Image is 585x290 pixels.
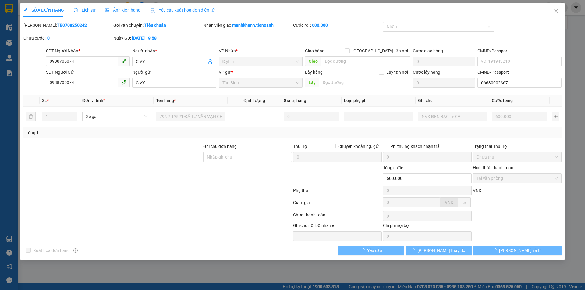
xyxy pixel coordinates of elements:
label: Ghi chú đơn hàng [203,144,237,149]
div: Người gửi [132,69,216,75]
span: Lấy hàng [305,70,323,75]
div: Ngày GD: [113,35,202,41]
span: [PERSON_NAME] thay đổi [417,247,466,254]
div: CMND/Passport [477,69,561,75]
b: 0 [47,36,50,40]
span: Thu Hộ [293,144,307,149]
span: [GEOGRAPHIC_DATA] tận nơi [350,47,410,54]
span: Phí thu hộ khách nhận trả [388,143,442,150]
span: Tại văn phòng [477,174,558,183]
div: Cước rồi : [293,22,382,29]
span: loading [492,248,499,252]
div: Trạng thái Thu Hộ [473,143,562,150]
label: Cước giao hàng [413,48,443,53]
span: VP Nhận [219,48,236,53]
span: close [554,9,558,14]
div: Người nhận [132,47,216,54]
span: phone [121,80,126,85]
input: Cước giao hàng [413,57,475,66]
div: Chưa thanh toán [292,211,382,222]
input: VD: Bàn, Ghế [156,112,225,121]
span: Chưa thu [477,152,558,162]
span: user-add [208,59,213,64]
span: [PERSON_NAME] và In [499,247,542,254]
span: Giao hàng [305,48,324,53]
div: CMND/Passport [477,47,561,54]
span: Ảnh kiện hàng [105,8,140,12]
span: loading [411,248,417,252]
div: [PERSON_NAME]: [23,22,112,29]
label: Hình thức thanh toán [473,165,513,170]
span: phone [121,58,126,63]
span: SL [42,98,47,103]
span: VND [473,188,481,193]
span: Lấy tận nơi [384,69,410,75]
div: SĐT Người Nhận [46,47,130,54]
b: TB0708250242 [57,23,87,28]
span: Lịch sử [74,8,95,12]
span: SỬA ĐƠN HÀNG [23,8,64,12]
span: Yêu cầu xuất hóa đơn điện tử [150,8,214,12]
span: Lấy [305,78,319,87]
div: Phụ thu [292,187,382,198]
div: Giảm giá [292,199,382,210]
input: Cước lấy hàng [413,78,475,88]
div: Tổng: 1 [26,129,226,136]
input: Dọc đường [319,78,410,87]
span: Tổng cước [383,165,403,170]
input: 0 [284,112,339,121]
button: Yêu cầu [338,246,404,255]
span: Xuất hóa đơn hàng [31,247,72,254]
div: SĐT Người Gửi [46,69,130,75]
th: Loại phụ phí [342,95,415,107]
button: delete [26,112,36,121]
span: edit [23,8,28,12]
span: Cước hàng [492,98,513,103]
span: clock-circle [74,8,78,12]
th: Ghi chú [416,95,489,107]
div: Nhân viên giao: [203,22,292,29]
b: manhkhanh.tienoanh [232,23,274,28]
button: [PERSON_NAME] thay đổi [406,246,472,255]
span: Định lượng [243,98,265,103]
span: % [463,200,466,205]
span: Đạt Lí [222,57,299,66]
b: 600.000 [312,23,328,28]
span: loading [360,248,367,252]
div: VP gửi [219,69,303,75]
div: Chi phí nội bộ [383,222,472,231]
input: Ghi Chú [418,112,487,121]
input: 0 [492,112,547,121]
span: Tân Bình [222,78,299,87]
span: Chuyển khoản ng. gửi [336,143,382,150]
div: Chưa cước : [23,35,112,41]
span: Đơn vị tính [82,98,105,103]
input: Ghi chú đơn hàng [203,152,292,162]
span: Giao [305,56,321,66]
b: [DATE] 19:58 [132,36,157,40]
span: Xe ga [86,112,147,121]
button: Close [548,3,565,20]
b: Tiêu chuẩn [144,23,166,28]
button: plus [552,112,559,121]
span: Giá trị hàng [284,98,306,103]
span: Yêu cầu [367,247,382,254]
button: [PERSON_NAME] và In [473,246,562,255]
label: Cước lấy hàng [413,70,440,75]
div: Gói vận chuyển: [113,22,202,29]
span: picture [105,8,109,12]
div: Ghi chú nội bộ nhà xe [293,222,382,231]
input: Dọc đường [321,56,410,66]
img: icon [150,8,155,13]
span: Tên hàng [156,98,176,103]
span: VND [445,200,453,205]
span: info-circle [73,248,78,253]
